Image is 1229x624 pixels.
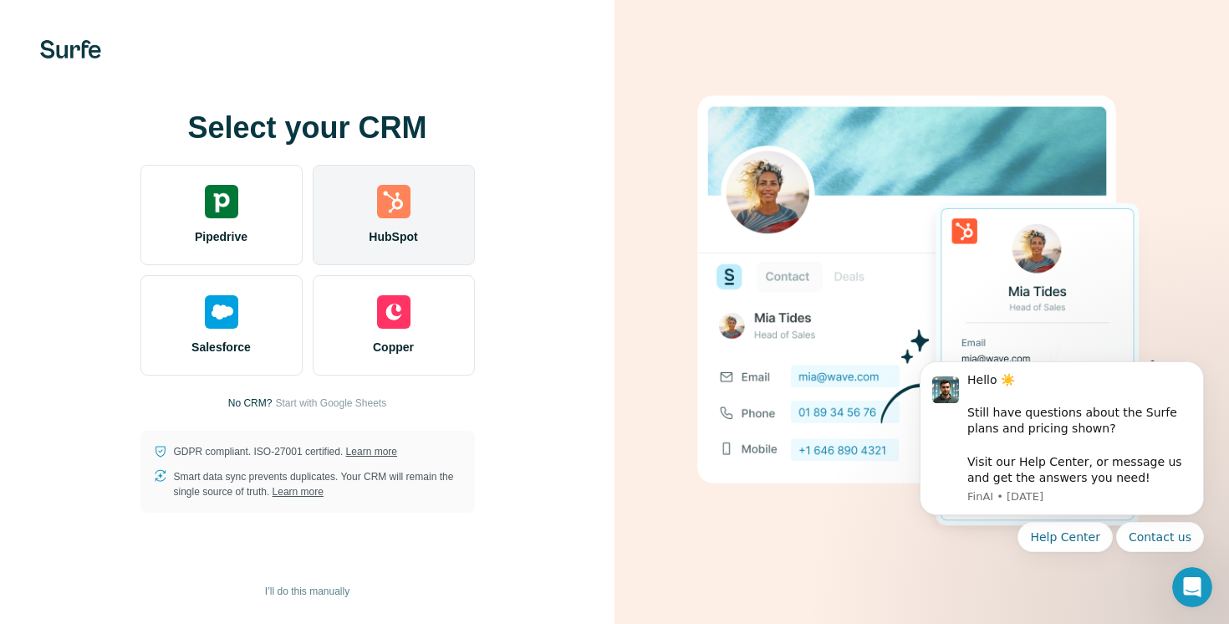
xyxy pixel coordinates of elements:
[195,228,247,245] span: Pipedrive
[174,444,397,459] p: GDPR compliant. ISO-27001 certified.
[275,396,386,411] button: Start with Google Sheets
[373,339,414,355] span: Copper
[205,185,238,218] img: pipedrive's logo
[369,228,417,245] span: HubSpot
[228,396,273,411] p: No CRM?
[205,295,238,329] img: salesforce's logo
[265,584,349,599] span: I’ll do this manually
[895,336,1229,579] iframe: Intercom notifications message
[273,486,324,498] a: Learn more
[346,446,397,458] a: Learn more
[40,40,101,59] img: Surfe's logo
[140,111,475,145] h1: Select your CRM
[174,469,462,499] p: Smart data sync prevents duplicates. Your CRM will remain the single source of truth.
[377,185,411,218] img: hubspot's logo
[688,69,1156,555] img: HUBSPOT image
[253,579,361,604] button: I’ll do this manually
[191,339,251,355] span: Salesforce
[1172,567,1212,607] iframe: Intercom live chat
[377,295,411,329] img: copper's logo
